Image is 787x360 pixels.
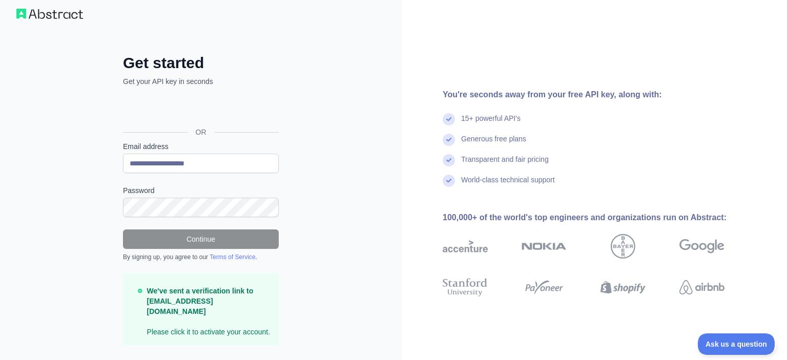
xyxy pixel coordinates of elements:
[522,234,567,259] img: nokia
[147,287,254,315] strong: We've sent a verification link to [EMAIL_ADDRESS][DOMAIN_NAME]
[443,276,488,299] img: stanford university
[123,253,279,261] div: By signing up, you agree to our .
[522,276,567,299] img: payoneer
[443,89,757,101] div: You're seconds away from your free API key, along with:
[16,9,83,19] img: Workflow
[679,234,724,259] img: google
[147,286,271,337] p: Please click it to activate your account.
[123,229,279,249] button: Continue
[443,154,455,166] img: check mark
[123,76,279,87] p: Get your API key in seconds
[443,113,455,125] img: check mark
[443,134,455,146] img: check mark
[698,333,777,355] iframe: Toggle Customer Support
[443,234,488,259] img: accenture
[600,276,646,299] img: shopify
[461,154,549,175] div: Transparent and fair pricing
[611,234,635,259] img: bayer
[461,175,555,195] div: World-class technical support
[188,127,215,137] span: OR
[461,134,526,154] div: Generous free plans
[443,175,455,187] img: check mark
[443,211,757,224] div: 100,000+ of the world's top engineers and organizations run on Abstract:
[461,113,521,134] div: 15+ powerful API's
[118,98,282,120] iframe: Sign in with Google Button
[123,54,279,72] h2: Get started
[123,98,277,120] div: Sign in with Google. Opens in new tab
[679,276,724,299] img: airbnb
[123,141,279,152] label: Email address
[123,185,279,196] label: Password
[210,253,255,261] a: Terms of Service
